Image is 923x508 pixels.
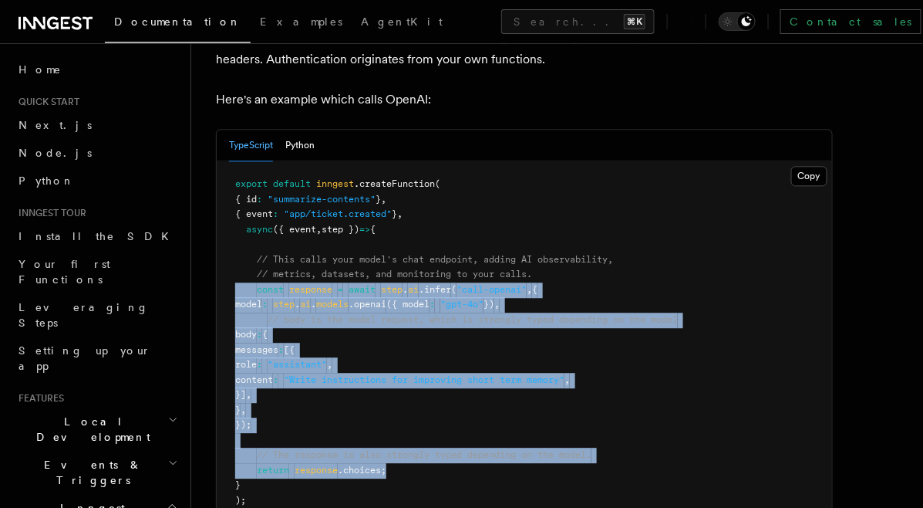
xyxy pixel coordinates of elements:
span: : [257,359,262,370]
span: role [235,359,257,370]
span: response [289,284,332,295]
span: { id [235,194,257,205]
span: : [429,299,435,310]
span: ); [235,495,246,506]
span: { [532,284,537,295]
a: Leveraging Steps [12,293,181,337]
span: ai [300,299,311,310]
span: export [235,178,268,189]
span: Your first Functions [19,258,110,286]
span: . [403,284,408,295]
span: step [273,299,295,310]
kbd: ⌘K [624,14,645,29]
p: Here's an example which calls OpenAI: [216,89,833,110]
span: .choices; [338,465,386,476]
span: Examples [260,15,342,28]
span: { [262,329,268,340]
span: } [235,405,241,415]
span: } [235,479,241,490]
span: ( [435,178,440,189]
button: Search...⌘K [501,9,655,34]
span: Node.js [19,147,92,159]
span: , [316,224,322,235]
span: content [235,374,273,385]
span: : [273,208,278,219]
span: messages [235,344,278,355]
button: Toggle dark mode [719,12,756,31]
span: // This calls your model's chat endpoint, adding AI observability, [257,254,613,265]
span: ({ event [273,224,316,235]
span: => [359,224,370,235]
button: Python [285,130,315,161]
span: // metrics, datasets, and monitoring to your calls. [257,269,532,279]
span: AgentKit [361,15,443,28]
span: , [327,359,332,370]
span: response [295,465,338,476]
a: Contact sales [780,9,921,34]
span: }); [235,419,251,430]
a: Documentation [105,5,251,43]
span: , [246,389,251,400]
span: , [381,194,386,205]
span: , [397,208,403,219]
span: : [262,299,268,310]
span: : [257,329,262,340]
span: return [257,465,289,476]
span: const [257,284,284,295]
span: : [278,344,284,355]
a: Python [12,167,181,195]
span: ( [451,284,456,295]
span: async [246,224,273,235]
span: "call-openai" [456,284,527,295]
span: await [349,284,376,295]
span: Local Development [12,414,168,445]
a: Setting up your app [12,337,181,380]
span: // The response is also strongly typed depending on the model. [257,449,591,460]
button: Events & Triggers [12,451,181,494]
a: Your first Functions [12,250,181,293]
span: .openai [349,299,386,310]
span: Next.js [19,119,92,131]
span: Inngest tour [12,207,86,219]
span: Documentation [114,15,241,28]
span: Quick start [12,96,79,108]
a: Examples [251,5,352,42]
a: AgentKit [352,5,452,42]
span: "summarize-contents" [268,194,376,205]
span: : [257,194,262,205]
span: ai [408,284,419,295]
span: step [381,284,403,295]
span: Install the SDK [19,230,178,242]
span: , [494,299,500,310]
span: step }) [322,224,359,235]
span: models [316,299,349,310]
span: }) [483,299,494,310]
span: : [273,374,278,385]
span: "Write instructions for improving short term memory" [284,374,564,385]
button: Local Development [12,408,181,451]
span: Setting up your app [19,344,151,372]
span: inngest [316,178,354,189]
span: .createFunction [354,178,435,189]
a: Next.js [12,111,181,139]
span: } [392,208,397,219]
span: ({ model [386,299,429,310]
span: = [338,284,343,295]
span: Features [12,392,64,405]
span: default [273,178,311,189]
span: , [527,284,532,295]
span: { [370,224,376,235]
button: Copy [791,166,827,186]
span: }] [235,389,246,400]
span: . [295,299,300,310]
span: . [311,299,316,310]
span: "assistant" [268,359,327,370]
span: .infer [419,284,451,295]
span: , [241,405,246,415]
span: body [235,329,257,340]
span: Python [19,174,75,187]
span: "app/ticket.created" [284,208,392,219]
span: Home [19,62,62,77]
span: // body is the model request, which is strongly typed depending on the model [268,314,678,325]
a: Node.js [12,139,181,167]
